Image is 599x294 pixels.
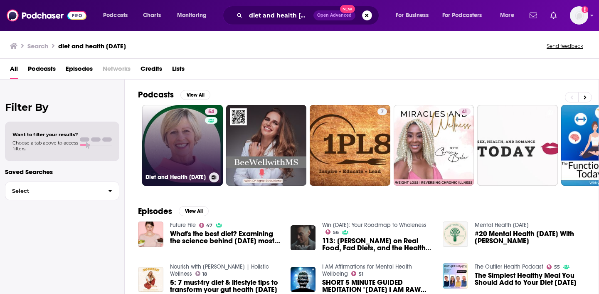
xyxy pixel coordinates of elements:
a: 5: 7 must-try diet & lifestyle tips to transform your gut health today [170,279,281,293]
a: 54 [205,108,217,115]
span: For Podcasters [442,10,482,21]
h2: Episodes [138,206,172,217]
img: Podchaser - Follow, Share and Rate Podcasts [7,7,86,23]
button: open menu [97,9,138,22]
h2: Podcasts [138,90,174,100]
img: User Profile [570,6,588,25]
span: What's the best diet? Examining the science behind [DATE] most popular health trends [170,230,281,244]
a: 55 [547,264,560,269]
a: Lists [172,62,185,79]
button: Send feedback [544,42,586,50]
img: What's the best diet? Examining the science behind today's most popular health trends [138,222,163,247]
button: View All [180,90,210,100]
a: 41 [394,105,474,186]
h3: Search [27,42,48,50]
span: For Business [396,10,429,21]
a: 41 [458,108,471,115]
a: Win Today: Your Roadmap to Wholeness [322,222,426,229]
a: PodcastsView All [138,90,210,100]
span: Networks [103,62,131,79]
a: SHORT 5 MINUTE GUIDED MEDITATION "TODAY I AM RAW VEGAN" HEALTHY DIET AFFIRMATIONS [322,279,433,293]
button: open menu [494,9,525,22]
span: Open Advanced [317,13,352,17]
a: 54Diet and Health [DATE] [142,105,223,186]
span: Podcasts [103,10,128,21]
span: #20 Mental Health [DATE] With [PERSON_NAME] [475,230,585,244]
a: What's the best diet? Examining the science behind today's most popular health trends [170,230,281,244]
span: 18 [202,272,207,276]
img: 113: Jordan Rubin on Real Food, Fad Diets, and the Health Secret You Need Today [291,225,316,251]
button: Open AdvancedNew [313,10,355,20]
h3: diet and health [DATE] [58,42,126,50]
img: #20 Mental Health Today With Bob Dieterle [443,222,468,247]
a: Charts [138,9,166,22]
a: #20 Mental Health Today With Bob Dieterle [475,230,585,244]
span: 113: [PERSON_NAME] on Real Food, Fad Diets, and the Health Secret You Need [DATE] [322,237,433,252]
a: 113: Jordan Rubin on Real Food, Fad Diets, and the Health Secret You Need Today [322,237,433,252]
a: The Outlier Health Podcast [475,263,543,270]
a: 47 [199,223,213,228]
img: SHORT 5 MINUTE GUIDED MEDITATION "TODAY I AM RAW VEGAN" HEALTHY DIET AFFIRMATIONS [291,267,316,292]
span: 51 [359,272,363,276]
a: Future File [170,222,196,229]
a: Show notifications dropdown [526,8,540,22]
span: 47 [206,224,212,227]
span: 41 [462,108,467,116]
a: I AM Affirmations for Mental Health Wellbeing [322,263,412,277]
button: open menu [390,9,439,22]
span: 5: 7 must-try diet & lifestyle tips to transform your gut health [DATE] [170,279,281,293]
a: 51 [351,271,363,276]
span: More [500,10,514,21]
input: Search podcasts, credits, & more... [246,9,313,22]
button: open menu [437,9,494,22]
button: View All [179,206,209,216]
span: The Simplest Healthy Meal You Should Add to Your Diet [DATE] [475,272,585,286]
span: Monitoring [177,10,207,21]
button: Show profile menu [570,6,588,25]
a: EpisodesView All [138,206,209,217]
span: 56 [333,231,339,234]
span: 55 [554,265,560,269]
span: Choose a tab above to access filters. [12,140,78,152]
a: Show notifications dropdown [547,8,560,22]
a: All [10,62,18,79]
a: Nourish with Sarah | Holistic Wellness [170,263,269,277]
span: 7 [381,108,384,116]
span: Charts [143,10,161,21]
a: Mental Health Today [475,222,529,229]
span: Select [5,188,101,194]
a: Episodes [66,62,93,79]
span: Logged in as caseya [570,6,588,25]
a: 7 [310,105,390,186]
span: New [340,5,355,13]
svg: Add a profile image [582,6,588,13]
a: 7 [377,108,387,115]
button: Select [5,182,119,200]
a: Podcasts [28,62,56,79]
img: 5: 7 must-try diet & lifestyle tips to transform your gut health today [138,267,163,292]
span: SHORT 5 MINUTE GUIDED MEDITATION "[DATE] I AM RAW VEGAN" HEALTHY DIET AFFIRMATIONS [322,279,433,293]
p: Saved Searches [5,168,119,176]
a: 56 [325,229,339,234]
span: Want to filter your results? [12,132,78,137]
a: The Simplest Healthy Meal You Should Add to Your Diet Today [475,272,585,286]
img: The Simplest Healthy Meal You Should Add to Your Diet Today [443,263,468,289]
a: Credits [141,62,162,79]
button: open menu [171,9,217,22]
span: 54 [208,108,214,116]
h3: Diet and Health [DATE] [145,174,206,181]
h2: Filter By [5,101,119,113]
div: Search podcasts, credits, & more... [231,6,387,25]
a: 18 [195,271,207,276]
